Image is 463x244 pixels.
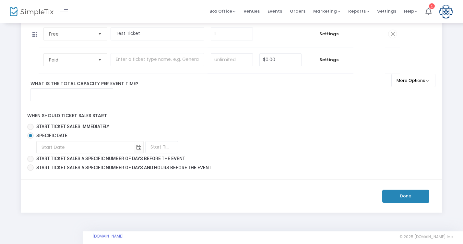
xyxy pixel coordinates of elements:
span: © 2025 [DOMAIN_NAME] Inc. [399,234,453,239]
span: Paid [49,57,93,63]
span: Start ticket sales a specific number of days and hours before the event [36,165,211,170]
input: Enter a ticket type name. e.g. General Admission [111,53,204,66]
a: [DOMAIN_NAME] [92,234,124,239]
span: Venues [243,3,260,19]
button: Select [95,54,104,66]
input: unlimited [31,89,113,101]
span: Free [49,31,93,37]
span: Settings [308,31,350,37]
span: Marketing [313,8,340,14]
label: When should ticket sales start [27,112,107,119]
button: Done [382,190,429,203]
input: Price [260,54,301,66]
span: Settings [308,57,350,63]
span: Orders [290,3,305,19]
span: Start ticket sales a specific number of days before the event [36,156,185,161]
input: Start Date [37,141,134,154]
div: 1 [429,3,435,9]
span: Reports [348,8,369,14]
span: Specific Date [36,133,67,138]
span: Settings [377,3,396,19]
button: Select [95,28,104,40]
span: Help [404,8,418,14]
span: Box Office [209,8,236,14]
label: What is the total capacity per event time? [26,80,395,87]
input: Start Time [145,141,178,153]
span: Events [267,3,282,19]
button: More Options [391,74,436,87]
button: Toggle calendar [134,141,143,154]
input: Enter a ticket type name. e.g. General Admission [111,27,204,40]
span: Start ticket sales immediately [36,124,109,129]
input: unlimited [211,54,253,66]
